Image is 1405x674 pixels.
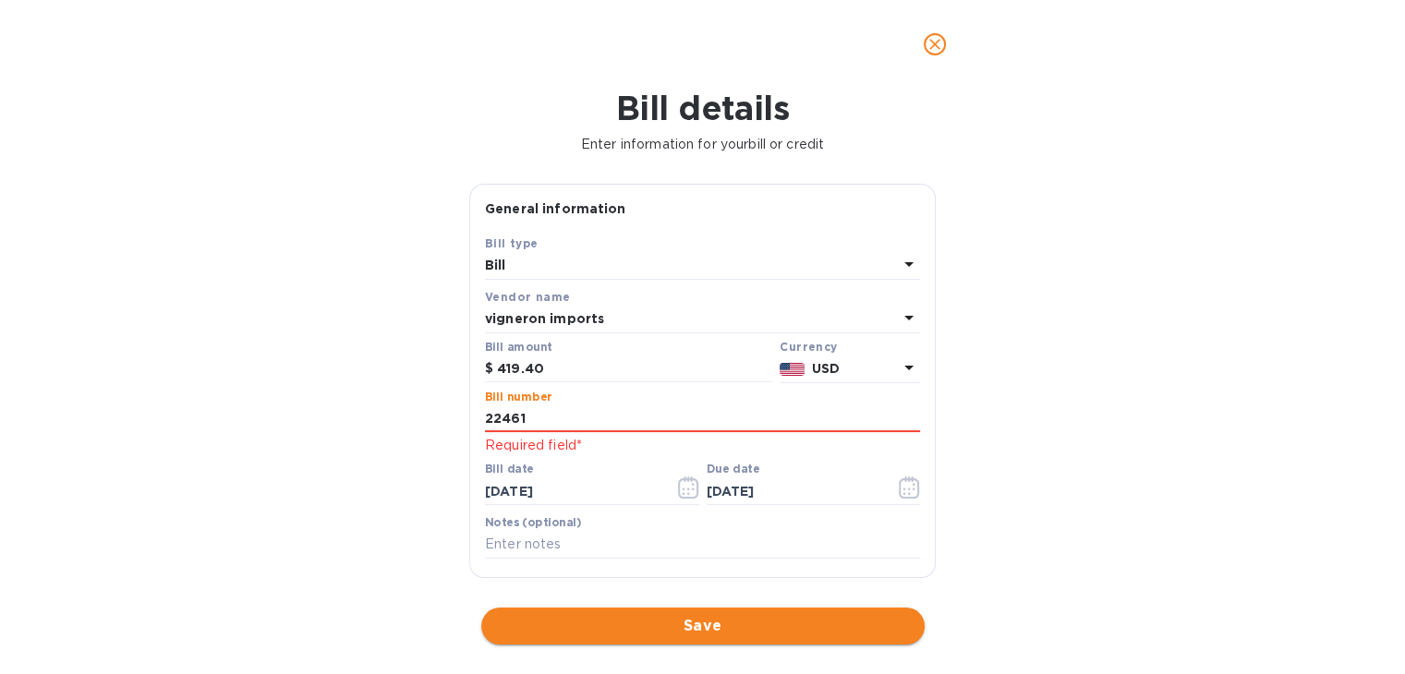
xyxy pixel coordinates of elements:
[485,477,660,505] input: Select date
[497,355,772,383] input: $ Enter bill amount
[485,531,920,559] input: Enter notes
[485,258,506,272] b: Bill
[913,22,957,66] button: close
[485,236,539,250] b: Bill type
[485,355,497,383] div: $
[812,361,840,376] b: USD
[780,363,805,376] img: USD
[707,477,881,505] input: Due date
[485,290,570,304] b: Vendor name
[485,201,626,216] b: General information
[485,342,551,353] label: Bill amount
[485,311,604,326] b: vigneron imports
[496,615,910,637] span: Save
[485,405,920,433] input: Enter bill number
[15,135,1390,154] p: Enter information for your bill or credit
[707,464,759,475] label: Due date
[15,89,1390,127] h1: Bill details
[780,340,837,354] b: Currency
[485,436,920,455] p: Required field*
[485,391,551,403] label: Bill number
[481,608,925,644] button: Save
[485,517,582,528] label: Notes (optional)
[485,464,534,475] label: Bill date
